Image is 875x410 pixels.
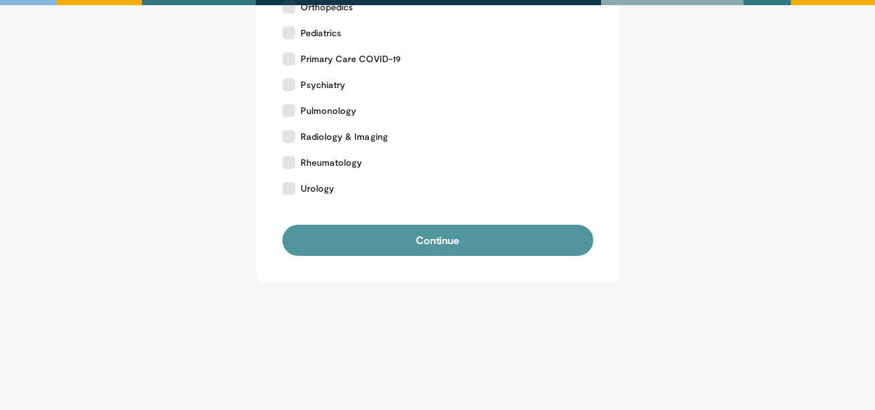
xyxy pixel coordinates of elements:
button: Continue [282,225,593,256]
span: Radiology & Imaging [301,130,388,143]
span: Pulmonology [301,104,357,117]
span: Pediatrics [301,27,342,40]
span: Primary Care COVID-19 [301,52,401,65]
span: Urology [301,182,335,195]
span: Rheumatology [301,156,363,169]
span: Psychiatry [301,78,346,91]
span: Orthopedics [301,1,354,14]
